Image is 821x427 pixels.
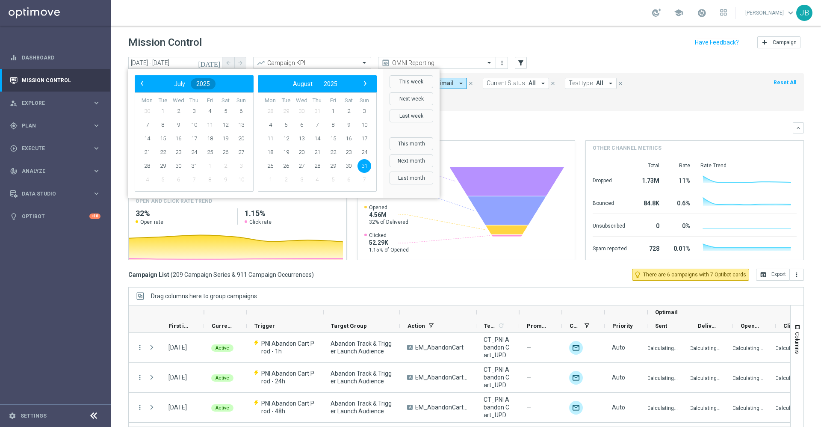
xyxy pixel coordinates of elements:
[10,213,18,220] i: lightbulb
[744,6,796,19] a: [PERSON_NAME]keyboard_arrow_down
[484,336,512,359] span: CT_PNI Abandon Cart_UPDATED_OCT2024_TOUCH1
[342,104,355,118] span: 2
[187,118,201,132] span: 10
[9,168,101,175] div: track_changes Analyze keyboard_arrow_right
[9,54,101,61] button: equalizer Dashboard
[10,69,100,92] div: Mission Control
[10,145,18,152] i: play_circle_outline
[796,5,812,21] div: JB
[168,344,187,351] div: 31 Aug 2025, Sunday
[569,341,583,355] div: Optimail
[263,145,277,159] span: 18
[637,218,659,232] div: 0
[187,104,201,118] span: 3
[196,80,210,87] span: 2025
[203,104,217,118] span: 4
[342,173,355,187] span: 6
[140,173,154,187] span: 4
[279,132,293,145] span: 12
[529,80,536,87] span: All
[295,132,308,145] span: 13
[10,122,18,130] i: gps_fixed
[136,197,212,205] h4: OPEN AND CLICK RATE TREND
[263,118,277,132] span: 4
[219,159,232,173] span: 2
[326,145,340,159] span: 22
[498,58,506,68] button: more_vert
[219,173,232,187] span: 9
[612,323,633,329] span: Priority
[234,132,248,145] span: 20
[593,144,662,152] h4: Other channel metrics
[136,403,144,411] i: more_vert
[318,78,343,89] button: 2025
[151,293,257,299] div: Row Groups
[756,271,804,278] multiple-options-button: Export to CSV
[187,132,201,145] span: 17
[211,344,233,352] colored-tag: Active
[22,69,100,92] a: Mission Control
[670,218,690,232] div: 0%
[168,78,191,89] button: July
[22,123,92,128] span: Plan
[569,80,594,87] span: Test type:
[9,100,101,107] div: person_search Explore keyboard_arrow_right
[357,159,371,173] span: 31
[237,60,243,66] i: arrow_forward
[760,271,767,278] i: open_in_browser
[359,78,370,89] button: ›
[310,132,324,145] span: 14
[468,80,474,86] i: close
[331,340,393,355] span: Abandon Track & Trigger Launch Audience
[128,271,314,279] h3: Campaign List
[216,345,229,351] span: Active
[674,8,683,18] span: school
[483,78,549,89] button: Current Status: All arrow_drop_down
[140,159,154,173] span: 28
[187,145,201,159] span: 24
[637,241,659,255] div: 728
[295,145,308,159] span: 20
[10,99,18,107] i: person_search
[761,39,768,46] i: add
[203,132,217,145] span: 18
[22,191,92,196] span: Data Studio
[136,78,148,89] span: ‹
[757,36,800,48] button: add Campaign
[326,104,340,118] span: 1
[527,323,547,329] span: Promotions
[467,79,475,88] button: close
[655,323,667,329] span: Sent
[326,118,340,132] span: 8
[295,104,308,118] span: 30
[294,97,310,104] th: weekday
[203,118,217,132] span: 11
[261,340,316,355] span: PNI Abandon Cart Prod - 1h
[137,78,247,89] bs-datepicker-navigation-view: ​ ​ ​
[249,219,272,225] span: Click rate
[171,271,173,279] span: (
[219,132,232,145] span: 19
[496,321,505,330] span: Calculate column
[312,271,314,279] span: )
[415,344,464,351] span: EM_AbandonCart
[191,78,216,89] button: 2025
[357,145,371,159] span: 24
[22,46,100,69] a: Dashboard
[212,323,232,329] span: Current Status
[278,97,294,104] th: weekday
[279,173,293,187] span: 2
[171,173,185,187] span: 6
[279,145,293,159] span: 19
[203,159,217,173] span: 1
[156,159,170,173] span: 29
[407,405,413,410] span: A
[156,173,170,187] span: 5
[632,269,749,281] button: lightbulb_outline There are 6 campaigns with 7 Optibot cards
[9,145,101,152] div: play_circle_outline Execute keyboard_arrow_right
[10,167,92,175] div: Analyze
[263,132,277,145] span: 11
[219,118,232,132] span: 12
[140,219,163,225] span: Open rate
